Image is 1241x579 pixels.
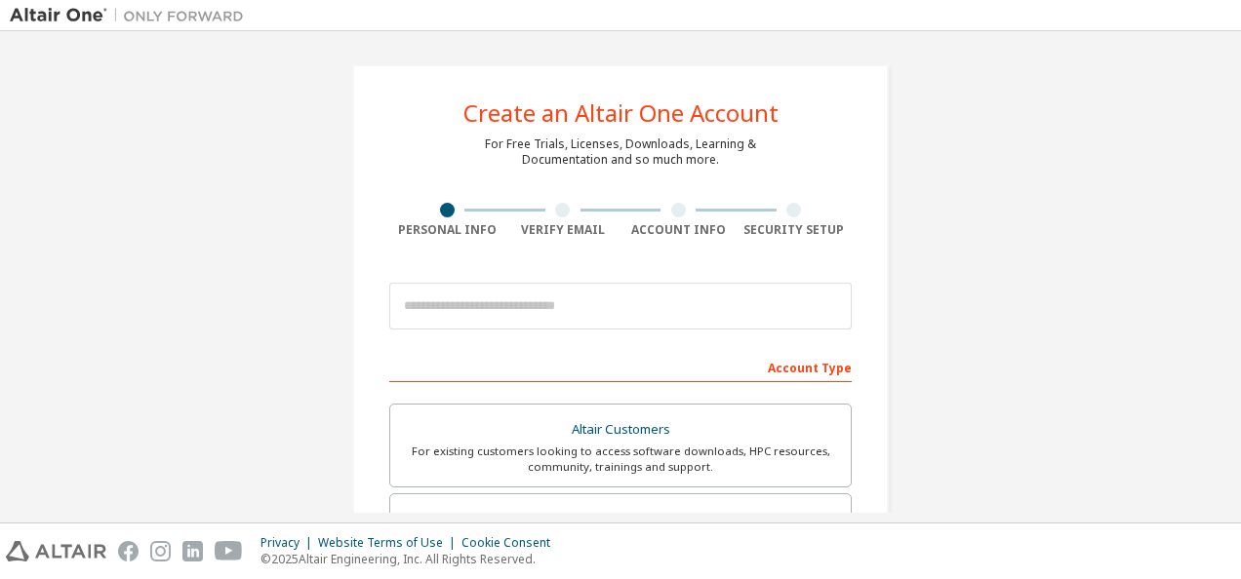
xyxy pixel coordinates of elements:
div: Website Terms of Use [318,535,461,551]
div: Account Info [620,222,737,238]
img: facebook.svg [118,541,139,561]
img: instagram.svg [150,541,171,561]
div: For Free Trials, Licenses, Downloads, Learning & Documentation and so much more. [485,136,756,168]
div: Security Setup [737,222,853,238]
p: © 2025 Altair Engineering, Inc. All Rights Reserved. [260,551,562,567]
img: youtube.svg [215,541,243,561]
div: For existing customers looking to access software downloads, HPC resources, community, trainings ... [402,444,839,475]
div: Create an Altair One Account [463,101,779,125]
div: Personal Info [389,222,505,238]
div: Privacy [260,535,318,551]
img: linkedin.svg [182,541,203,561]
div: Account Type [389,351,852,382]
div: Students [402,506,839,533]
img: altair_logo.svg [6,541,106,561]
div: Altair Customers [402,416,839,444]
div: Cookie Consent [461,535,562,551]
div: Verify Email [505,222,621,238]
img: Altair One [10,6,254,25]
